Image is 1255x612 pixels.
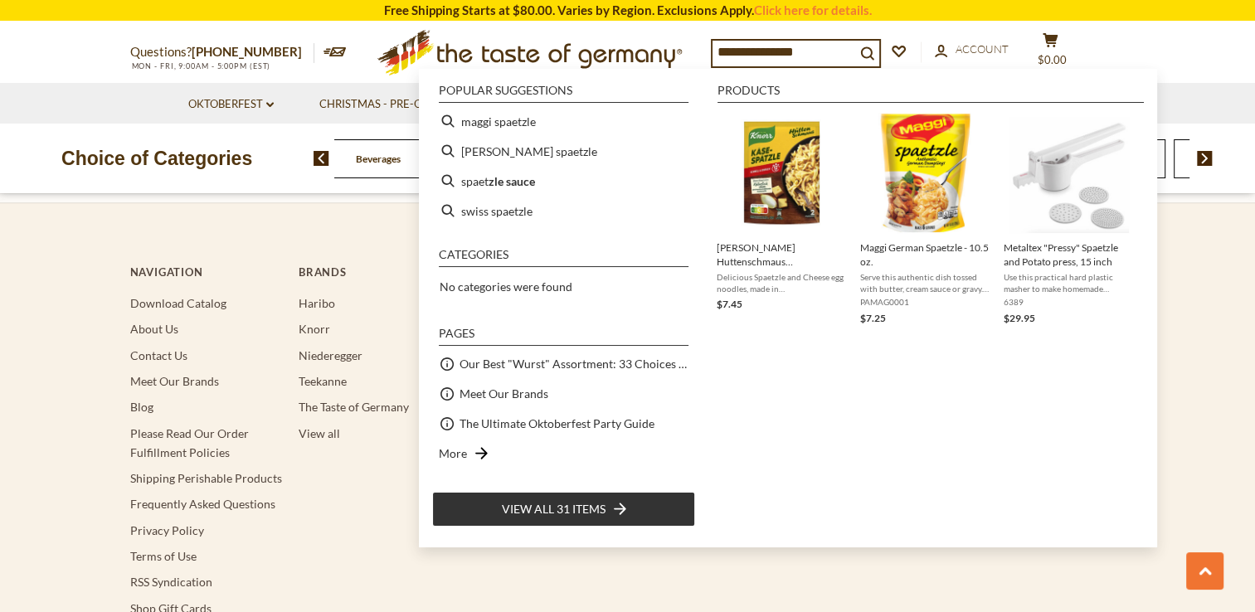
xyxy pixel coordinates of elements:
[439,249,688,267] li: Categories
[130,426,249,459] a: Please Read Our Order Fulfillment Policies
[717,113,847,327] a: Knorr Huttenschmaus Kaiser Spaetzle[PERSON_NAME] Huttenschmaus [PERSON_NAME] Spaetzle in bag, 149...
[710,106,854,333] li: Knorr Huttenschmaus Kaiser Spaetzle in bag, 149g
[130,265,282,279] h4: Navigation
[1004,113,1134,327] a: Metaltex PressyMetaltex "Pressy" Spaetzle and Potato press, 15 inchUse this practical hard plasti...
[860,271,990,294] span: Serve this authentic dish tossed with butter, cream sauce or gravy. Enjoy this Swiss-styled spaet...
[432,492,695,527] li: View all 31 items
[1197,151,1213,166] img: next arrow
[130,296,226,310] a: Download Catalog
[130,322,178,336] a: About Us
[299,296,335,310] a: Haribo
[130,471,282,485] a: Shipping Perishable Products
[722,113,842,233] img: Knorr Huttenschmaus Kaiser Spaetzle
[192,44,302,59] a: [PHONE_NUMBER]
[854,106,997,333] li: Maggi German Spaetzle - 10.5 oz.
[1004,240,1134,269] span: Metaltex "Pressy" Spaetzle and Potato press, 15 inch
[130,523,204,537] a: Privacy Policy
[130,549,197,563] a: Terms of Use
[188,95,274,114] a: Oktoberfest
[319,95,461,114] a: Christmas - PRE-ORDER
[502,500,606,518] span: View all 31 items
[432,196,695,226] li: swiss spaetzle
[419,69,1157,546] div: Instant Search Results
[1009,113,1129,233] img: Metaltex Pressy
[432,349,695,379] li: Our Best "Wurst" Assortment: 33 Choices For The Grillabend
[299,348,362,362] a: Niederegger
[130,41,314,63] p: Questions?
[1004,312,1035,324] span: $29.95
[860,312,886,324] span: $7.25
[432,106,695,136] li: maggi spaetzle
[299,400,409,414] a: The Taste of Germany
[130,575,212,589] a: RSS Syndication
[997,106,1141,333] li: Metaltex "Pressy" Spaetzle and Potato press, 15 inch
[299,426,340,440] a: View all
[299,322,330,336] a: Knorr
[356,153,401,165] a: Beverages
[130,348,187,362] a: Contact Us
[717,298,742,310] span: $7.45
[130,400,153,414] a: Blog
[1038,53,1067,66] span: $0.00
[432,379,695,409] li: Meet Our Brands
[935,41,1009,59] a: Account
[130,61,271,70] span: MON - FRI, 9:00AM - 5:00PM (EST)
[860,296,990,308] span: PAMAG0001
[860,240,990,269] span: Maggi German Spaetzle - 10.5 oz.
[432,409,695,439] li: The Ultimate Oktoberfest Party Guide
[460,414,654,433] a: The Ultimate Oktoberfest Party Guide
[432,136,695,166] li: knorr spaetzle
[432,166,695,196] li: spaetzle sauce
[440,279,572,294] span: No categories were found
[717,271,847,294] span: Delicious Spaetzle and Cheese egg noodles, made in [GEOGRAPHIC_DATA] under the [PERSON_NAME] bran...
[432,439,695,469] li: More
[439,328,688,346] li: Pages
[314,151,329,166] img: previous arrow
[1004,271,1134,294] span: Use this practical hard plastic masher to make homemade spaetzle noodle, potato pancakes, passate...
[754,2,872,17] a: Click here for details.
[865,113,985,233] img: Maggi Swiss Spaetzle in Pouch
[489,172,535,191] b: zle sauce
[130,374,219,388] a: Meet Our Brands
[299,265,450,279] h4: Brands
[299,374,347,388] a: Teekanne
[956,42,1009,56] span: Account
[439,85,688,103] li: Popular suggestions
[860,113,990,327] a: Maggi Swiss Spaetzle in PouchMaggi German Spaetzle - 10.5 oz.Serve this authentic dish tossed wit...
[717,85,1144,103] li: Products
[130,497,275,511] a: Frequently Asked Questions
[1004,296,1134,308] span: 6389
[717,240,847,269] span: [PERSON_NAME] Huttenschmaus [PERSON_NAME] Spaetzle in bag, 149g
[460,354,688,373] a: Our Best "Wurst" Assortment: 33 Choices For The Grillabend
[1026,32,1076,74] button: $0.00
[460,384,548,403] a: Meet Our Brands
